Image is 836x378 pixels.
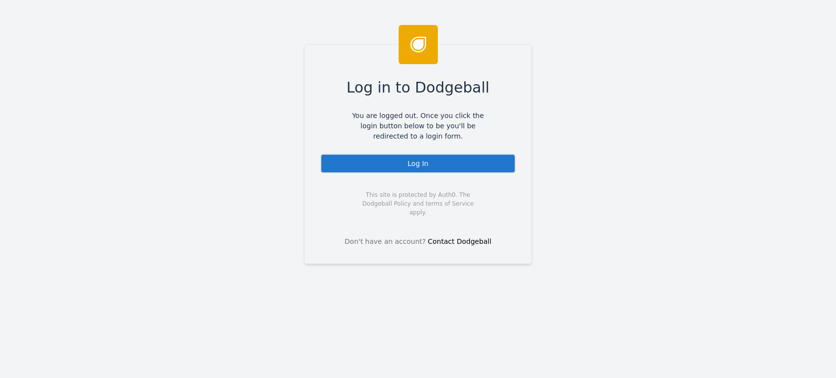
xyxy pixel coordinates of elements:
a: Contact Dodgeball [428,237,492,245]
span: Log in to Dodgeball [347,76,490,98]
span: Don't have an account? [345,236,426,247]
div: Log In [320,154,516,173]
span: This site is protected by Auth0. The Dodgeball Policy and terms of Service apply. [354,190,482,217]
span: You are logged out. Once you click the login button below to be you'll be redirected to a login f... [345,111,491,142]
